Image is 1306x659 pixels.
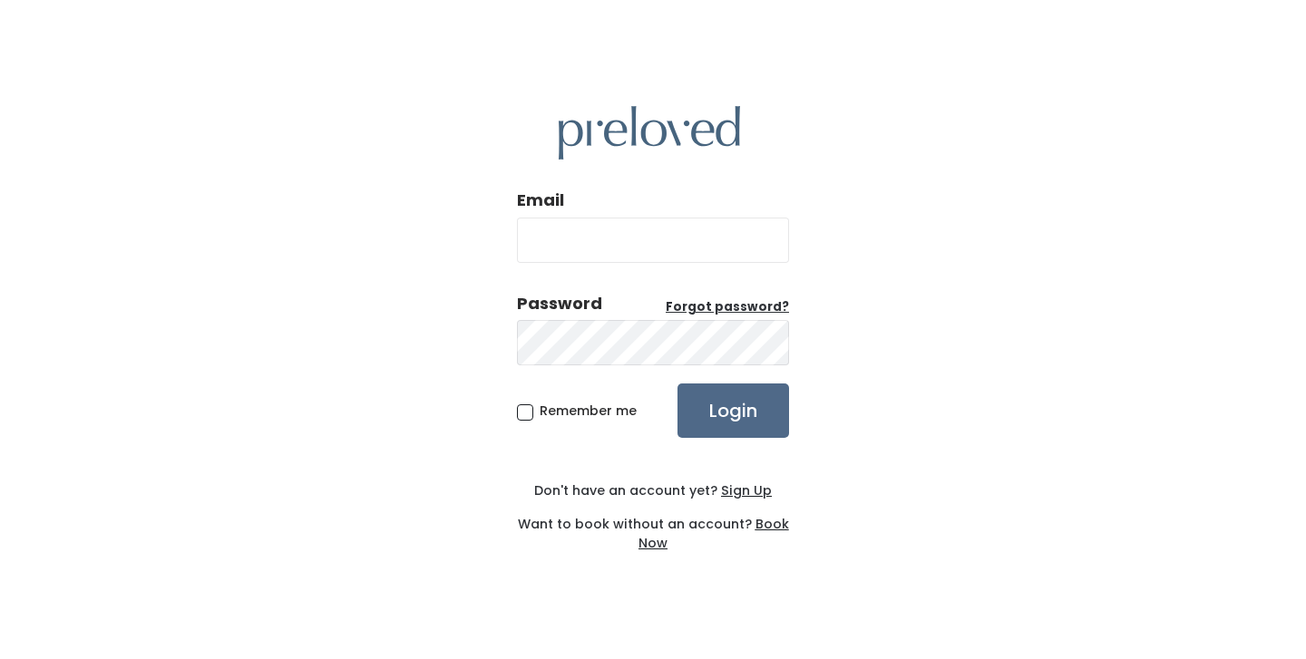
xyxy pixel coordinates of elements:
a: Book Now [638,515,789,552]
div: Password [517,292,602,315]
a: Sign Up [717,481,772,499]
span: Remember me [540,402,637,420]
img: preloved logo [559,106,740,160]
label: Email [517,189,564,212]
div: Want to book without an account? [517,500,789,553]
input: Login [677,383,789,438]
u: Sign Up [721,481,772,499]
a: Forgot password? [666,298,789,316]
div: Don't have an account yet? [517,481,789,500]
